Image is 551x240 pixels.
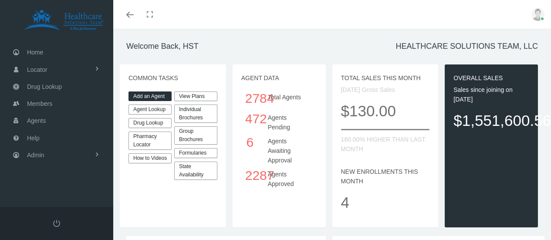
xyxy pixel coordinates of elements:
div: Agents Pending [261,108,315,132]
p: $130.00 [341,99,430,123]
span: Drug Lookup [27,78,62,95]
p: TOTAL SALES THIS MONTH [341,73,430,83]
div: Agents Awaiting Approval [261,132,315,165]
a: Drug Lookup [128,118,172,128]
p: OVERALL SALES [453,73,529,83]
p: AGENT DATA [241,73,317,83]
p: COMMON TASKS [128,73,217,83]
p: 4 [341,190,430,214]
a: Add an Agent [128,91,172,101]
div: 2784 [245,88,255,108]
div: 2287 [245,165,255,186]
span: Help [27,130,40,146]
a: State Availability [174,162,217,180]
a: Pharmacy Locator [128,132,172,150]
span: Locator [27,61,47,78]
div: Agents Approved [261,165,315,189]
h1: Welcome Back, HST [126,42,199,51]
span: Agents [27,112,46,129]
span: Members [27,95,52,112]
span: Sales since joining on [DATE] [453,86,512,103]
span: [DATE] Gross Sales [341,86,395,93]
div: Formularies [174,148,217,158]
p: NEW ENROLLMENTS THIS MONTH [341,167,430,186]
span: 160.00% HIGHER THAN LAST MONTH [341,136,426,152]
img: user-placeholder.jpg [531,8,544,21]
a: Agent Lookup [128,105,172,115]
a: How to Videos [128,153,172,163]
div: Individual Brochures [174,105,217,123]
div: 6 [245,132,255,152]
div: Group Brochures [174,126,217,145]
div: Total Agents [261,88,315,108]
div: 472 [245,108,255,129]
span: Admin [27,147,44,163]
h1: HEALTHCARE SOLUTIONS TEAM, LLC [396,42,538,51]
img: HEALTHCARE SOLUTIONS TEAM, LLC [11,10,116,31]
a: View Plans [174,91,217,101]
p: $1,551,600.56 [453,108,529,132]
span: Home [27,44,43,61]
